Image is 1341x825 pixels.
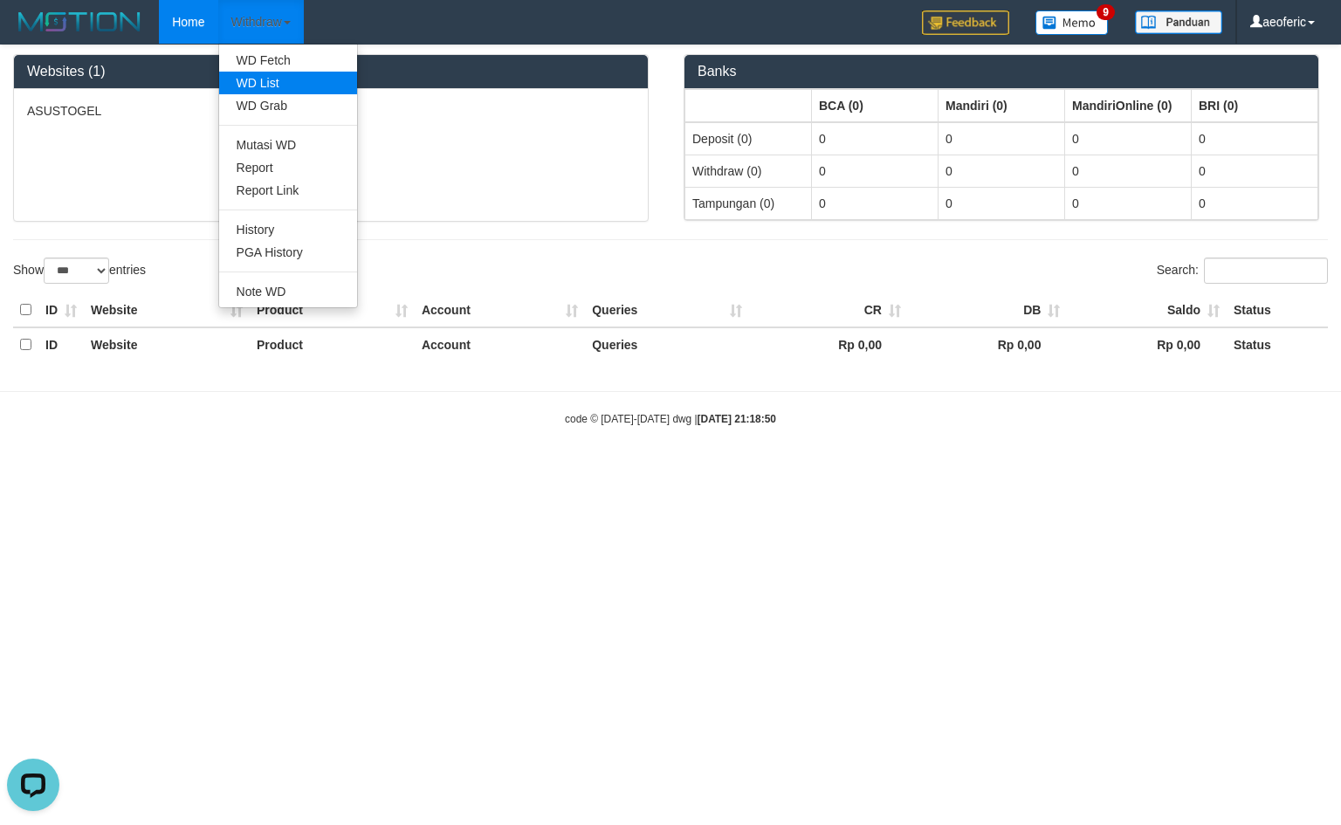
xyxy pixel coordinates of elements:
a: Report Link [219,179,357,202]
a: WD List [219,72,357,94]
td: Tampungan (0) [685,187,812,219]
th: Website [84,293,250,327]
a: History [219,218,357,241]
a: WD Fetch [219,49,357,72]
td: 0 [812,122,939,155]
select: Showentries [44,258,109,284]
h3: Websites (1) [27,64,635,79]
p: ASUSTOGEL [27,102,635,120]
th: Group: activate to sort column ascending [1192,89,1318,122]
td: 0 [1065,187,1192,219]
a: PGA History [219,241,357,264]
th: ID [38,327,84,361]
td: 0 [1192,155,1318,187]
label: Search: [1157,258,1328,284]
td: 0 [812,155,939,187]
td: 0 [939,155,1065,187]
th: Saldo [1067,293,1227,327]
td: 0 [1065,155,1192,187]
th: Website [84,327,250,361]
img: MOTION_logo.png [13,9,146,35]
th: Account [415,293,585,327]
th: Queries [585,293,748,327]
td: 0 [812,187,939,219]
h3: Banks [698,64,1305,79]
a: Report [219,156,357,179]
td: 0 [1192,187,1318,219]
th: CR [749,293,908,327]
strong: [DATE] 21:18:50 [698,413,776,425]
label: Show entries [13,258,146,284]
a: WD Grab [219,94,357,117]
th: Group: activate to sort column ascending [812,89,939,122]
th: Rp 0,00 [1067,327,1227,361]
th: Status [1227,293,1328,327]
small: code © [DATE]-[DATE] dwg | [565,413,776,425]
th: Group: activate to sort column ascending [939,89,1065,122]
td: Deposit (0) [685,122,812,155]
img: Button%20Memo.svg [1035,10,1109,35]
span: 9 [1097,4,1115,20]
img: panduan.png [1135,10,1222,34]
th: Group: activate to sort column ascending [685,89,812,122]
a: Note WD [219,280,357,303]
td: 0 [1065,122,1192,155]
td: 0 [939,122,1065,155]
th: Queries [585,327,748,361]
a: Mutasi WD [219,134,357,156]
th: Rp 0,00 [908,327,1067,361]
td: 0 [939,187,1065,219]
input: Search: [1204,258,1328,284]
td: 0 [1192,122,1318,155]
td: Withdraw (0) [685,155,812,187]
th: Group: activate to sort column ascending [1065,89,1192,122]
th: DB [908,293,1067,327]
th: Product [250,293,415,327]
th: Product [250,327,415,361]
button: Open LiveChat chat widget [7,7,59,59]
th: Rp 0,00 [749,327,908,361]
th: Status [1227,327,1328,361]
th: Account [415,327,585,361]
th: ID [38,293,84,327]
img: Feedback.jpg [922,10,1009,35]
